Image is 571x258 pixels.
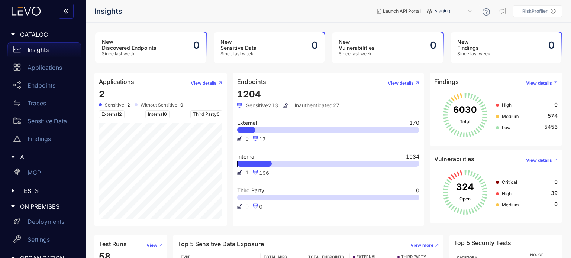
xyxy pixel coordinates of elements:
[28,236,50,243] p: Settings
[20,187,75,194] span: TESTS
[502,179,517,185] span: Critical
[7,165,81,183] a: MCP
[28,218,64,225] p: Deployments
[551,190,558,196] span: 39
[7,215,81,232] a: Deployments
[99,78,134,85] h4: Applications
[4,183,81,199] div: TESTS
[178,241,264,247] h4: Top 5 Sensitive Data Exposure
[237,89,261,99] span: 1204
[237,188,264,193] span: Third Party
[457,39,490,51] h3: New Findings
[28,169,41,176] p: MCP
[141,239,163,251] button: View
[520,154,558,166] button: View details
[502,125,511,130] span: Low
[554,201,558,207] span: 0
[193,40,200,51] h2: 0
[13,99,21,107] span: swap
[259,203,262,210] span: 0
[10,204,16,209] span: caret-right
[554,179,558,185] span: 0
[99,89,105,99] span: 2
[4,149,81,165] div: AI
[410,243,433,248] span: View more
[454,239,511,246] h4: Top 5 Security Tests
[416,188,419,193] span: 0
[237,154,255,159] span: Internal
[434,78,459,85] h4: Findings
[217,111,220,117] span: 0
[7,232,81,250] a: Settings
[190,110,222,118] span: Third Party
[191,81,217,86] span: View details
[28,46,49,53] p: Insights
[4,27,81,42] div: CATALOG
[245,136,249,142] span: 0
[164,111,167,117] span: 0
[146,243,157,248] span: View
[99,110,125,118] span: External
[245,203,249,209] span: 0
[28,135,51,142] p: Findings
[409,120,419,125] span: 170
[220,39,257,51] h3: New Sensitive Data
[544,124,558,130] span: 5456
[7,114,81,131] a: Sensitive Data
[548,113,558,119] span: 574
[520,77,558,89] button: View details
[554,102,558,108] span: 0
[526,158,552,163] span: View details
[28,64,62,71] p: Applications
[383,9,421,14] span: Launch API Portal
[185,77,222,89] button: View details
[237,78,266,85] h4: Endpoints
[339,39,375,51] h3: New Vulnerabilities
[145,110,170,118] span: Internal
[404,239,439,251] button: View more
[20,31,75,38] span: CATALOG
[127,102,130,108] b: 2
[406,154,419,159] span: 1034
[457,51,490,56] span: Since last week
[434,156,474,162] h4: Vulnerabilities
[119,111,122,117] span: 2
[7,96,81,114] a: Traces
[10,188,16,193] span: caret-right
[102,51,157,56] span: Since last week
[237,102,278,108] span: Sensitive 213
[259,170,269,176] span: 196
[245,170,249,176] span: 1
[435,5,474,17] span: staging
[7,42,81,60] a: Insights
[94,7,122,16] span: Insights
[180,102,183,108] b: 0
[312,40,318,51] h2: 0
[99,241,127,247] h4: Test Runs
[502,191,512,196] span: High
[339,51,375,56] span: Since last week
[502,202,519,208] span: Medium
[10,154,16,160] span: caret-right
[526,81,552,86] span: View details
[141,102,177,108] span: Without Sensitive
[220,51,257,56] span: Since last week
[259,136,266,142] span: 17
[4,199,81,214] div: ON PREMISES
[430,40,436,51] h2: 0
[10,32,16,37] span: caret-right
[20,154,75,160] span: AI
[28,118,67,124] p: Sensitive Data
[20,203,75,210] span: ON PREMISES
[382,77,419,89] button: View details
[7,60,81,78] a: Applications
[283,102,339,108] span: Unauthenticated 27
[522,9,548,14] p: RiskProfiler
[502,102,512,108] span: High
[7,78,81,96] a: Endpoints
[371,5,427,17] button: Launch API Portal
[105,102,124,108] span: Sensitive
[7,131,81,149] a: Findings
[548,40,555,51] h2: 0
[13,135,21,143] span: warning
